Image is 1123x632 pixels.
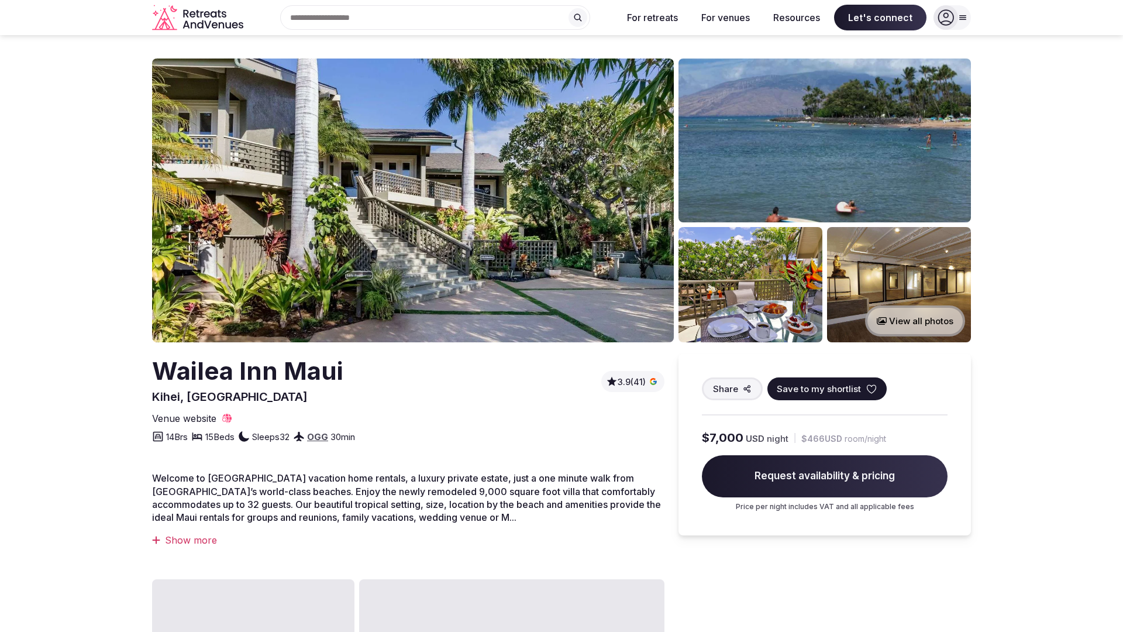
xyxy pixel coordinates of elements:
a: Venue website [152,412,233,425]
h2: Wailea Inn Maui [152,354,343,389]
button: For venues [692,5,759,30]
span: $466 USD [801,433,842,445]
button: 3.9(41) [606,376,660,387]
a: Visit the homepage [152,5,246,31]
img: Venue gallery photo [827,227,971,342]
span: Share [713,383,738,395]
button: For retreats [618,5,687,30]
span: 14 Brs [166,431,188,443]
svg: Retreats and Venues company logo [152,5,246,31]
a: OGG [307,431,328,442]
div: Show more [152,534,664,547]
div: | [793,432,797,444]
span: $7,000 [702,430,743,446]
p: Price per night includes VAT and all applicable fees [702,502,948,512]
span: 30 min [330,431,355,443]
span: Request availability & pricing [702,455,948,497]
button: View all photos [865,305,965,336]
span: Kihei, [GEOGRAPHIC_DATA] [152,390,308,404]
img: Venue gallery photo [678,59,971,222]
span: USD [746,432,764,445]
button: Save to my shortlist [767,377,887,400]
span: room/night [845,433,886,445]
span: 15 Beds [205,431,235,443]
button: Share [702,377,763,400]
span: night [767,432,788,445]
span: Sleeps 32 [252,431,290,443]
img: Venue gallery photo [678,227,822,342]
button: Resources [764,5,829,30]
span: Save to my shortlist [777,383,861,395]
img: Venue cover photo [152,59,674,342]
span: 3.9 (41) [618,376,646,388]
span: Welcome to [GEOGRAPHIC_DATA] vacation home rentals, a luxury private estate, just a one minute wa... [152,472,661,523]
span: Let's connect [834,5,926,30]
span: Venue website [152,412,216,425]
